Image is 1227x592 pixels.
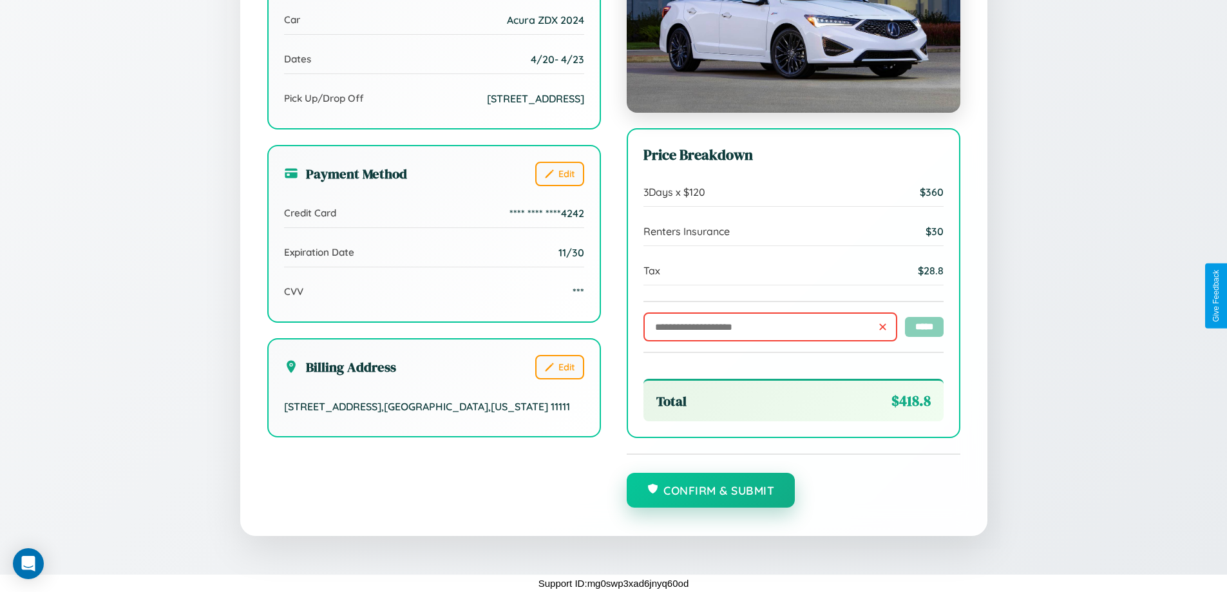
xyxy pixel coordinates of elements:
span: [STREET_ADDRESS] , [GEOGRAPHIC_DATA] , [US_STATE] 11111 [284,400,570,413]
span: Expiration Date [284,246,354,258]
span: Tax [643,264,660,277]
span: CVV [284,285,303,298]
span: Dates [284,53,311,65]
span: $ 28.8 [918,264,944,277]
div: Give Feedback [1212,270,1221,322]
span: Pick Up/Drop Off [284,92,364,104]
span: Credit Card [284,207,336,219]
span: $ 360 [920,186,944,198]
span: [STREET_ADDRESS] [487,92,584,105]
span: Car [284,14,300,26]
p: Support ID: mg0swp3xad6jnyq60od [538,575,689,592]
span: 3 Days x $ 120 [643,186,705,198]
div: Open Intercom Messenger [13,548,44,579]
span: Acura ZDX 2024 [507,14,584,26]
button: Edit [535,162,584,186]
button: Edit [535,355,584,379]
span: 4 / 20 - 4 / 23 [531,53,584,66]
button: Confirm & Submit [627,473,795,508]
span: Renters Insurance [643,225,730,238]
h3: Billing Address [284,358,396,376]
span: $ 418.8 [891,391,931,411]
h3: Payment Method [284,164,407,183]
span: 11/30 [558,246,584,259]
span: Total [656,392,687,410]
span: $ 30 [926,225,944,238]
h3: Price Breakdown [643,145,944,165]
